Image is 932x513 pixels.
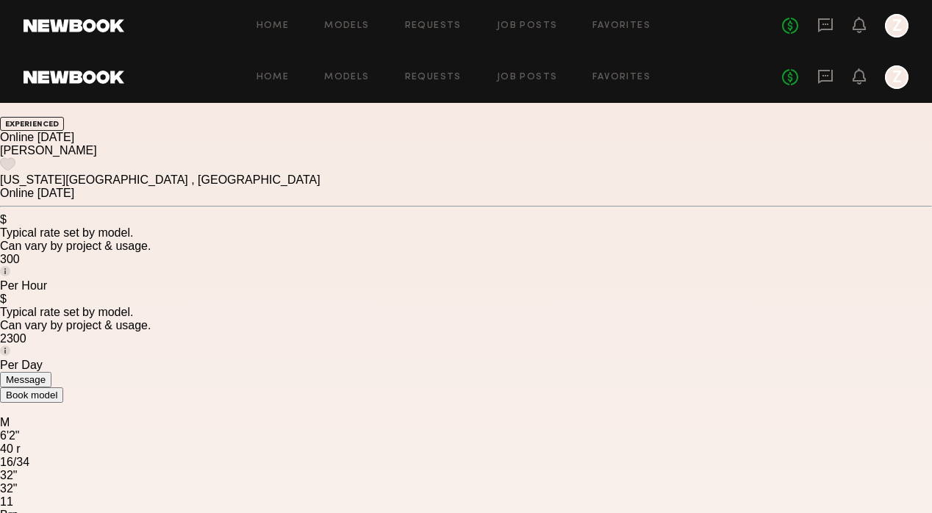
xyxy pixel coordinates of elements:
a: Home [257,21,290,31]
a: Z [885,14,908,37]
a: Models [324,21,369,31]
a: Requests [405,73,462,82]
a: Models [324,73,369,82]
a: Favorites [592,21,650,31]
a: Job Posts [497,21,558,31]
a: Job Posts [497,73,558,82]
a: Z [885,65,908,89]
a: Favorites [592,73,650,82]
a: Home [257,73,290,82]
a: Requests [405,21,462,31]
